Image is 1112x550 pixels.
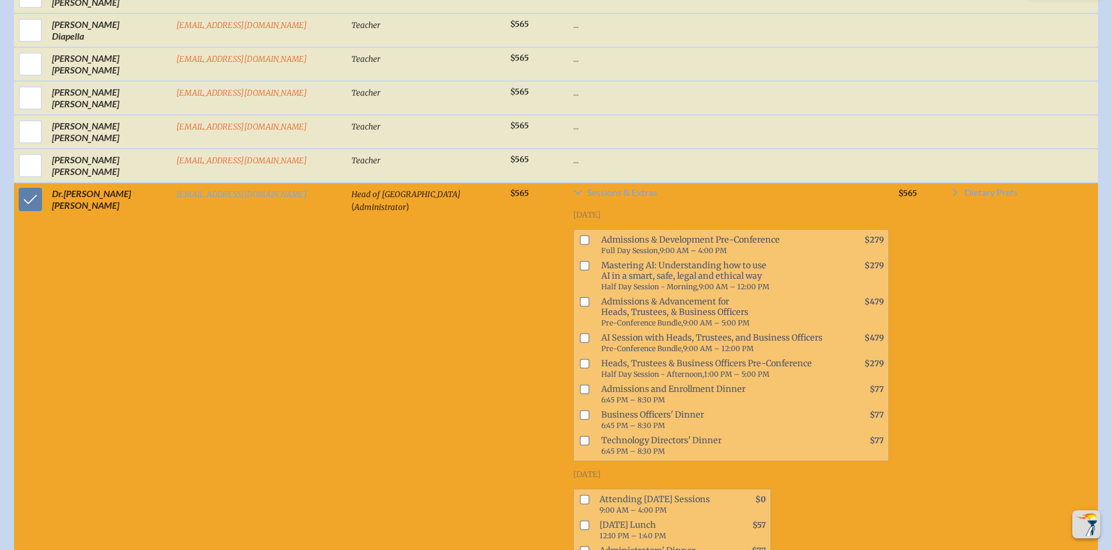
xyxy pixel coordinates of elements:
span: 6:45 PM – 8:30 PM [601,447,665,456]
p: ... [573,52,890,64]
span: Dr. [52,188,64,199]
td: [PERSON_NAME] [PERSON_NAME] [47,149,172,183]
span: 9:00 AM – 12:00 PM [699,282,769,291]
span: ) [406,201,409,212]
span: Business Officers' Dinner [597,407,837,433]
span: $565 [510,121,529,131]
span: $77 [870,436,884,446]
span: 1:00 PM – 5:00 PM [704,370,769,379]
span: 6:45 PM – 8:30 PM [601,421,665,430]
a: [EMAIL_ADDRESS][DOMAIN_NAME] [176,54,307,64]
span: Admissions and Enrollment Dinner [597,381,837,407]
td: [PERSON_NAME] [PERSON_NAME] [47,81,172,115]
span: Teacher [351,88,381,98]
span: Head of [GEOGRAPHIC_DATA] [351,190,461,199]
a: [EMAIL_ADDRESS][DOMAIN_NAME] [176,88,307,98]
span: Technology Directors' Dinner [597,433,837,458]
span: $565 [898,188,917,198]
span: ( [351,201,354,212]
span: Dietary Prefs [964,188,1017,197]
span: $565 [510,53,529,63]
span: $279 [864,359,884,369]
span: Teacher [351,54,381,64]
a: Sessions & Extras [573,188,890,202]
span: Administrator [354,202,406,212]
span: Pre-Conference Bundle, [601,344,683,353]
span: $0 [755,495,766,505]
span: $565 [510,19,529,29]
span: Admissions & Development Pre-Conference [597,232,837,258]
span: $57 [752,520,766,530]
span: $565 [510,155,529,164]
span: Teacher [351,20,381,30]
a: [EMAIL_ADDRESS][DOMAIN_NAME] [176,122,307,132]
img: To the top [1075,513,1098,536]
span: Attending [DATE] Sessions [595,492,719,517]
span: [DATE] Lunch [595,517,719,543]
span: $565 [510,188,529,198]
span: 12:10 PM – 1:40 PM [599,531,666,540]
span: Pre-Conference Bundle, [601,318,683,327]
td: [PERSON_NAME] [PERSON_NAME] [47,47,172,81]
span: $479 [864,333,884,343]
span: 6:45 PM – 8:30 PM [601,395,665,404]
span: Sessions & Extras [587,188,657,197]
span: [DATE] [573,470,601,479]
span: Teacher [351,156,381,166]
span: Full Day Session, [601,246,660,255]
p: ... [573,86,890,98]
span: $77 [870,384,884,394]
p: ... [573,120,890,132]
a: [EMAIL_ADDRESS][DOMAIN_NAME] [176,20,307,30]
p: ... [573,154,890,166]
td: [PERSON_NAME] [PERSON_NAME] [47,115,172,149]
span: $279 [864,235,884,245]
span: $565 [510,87,529,97]
span: AI Session with Heads, Trustees, and Business Officers [597,330,837,356]
span: Half Day Session - Morning, [601,282,699,291]
span: Teacher [351,122,381,132]
a: [EMAIL_ADDRESS][DOMAIN_NAME] [176,190,307,199]
span: Heads, Trustees & Business Officers Pre-Conference [597,356,837,381]
span: 9:00 AM – 4:00 PM [599,506,667,514]
span: $279 [864,261,884,271]
a: [EMAIL_ADDRESS][DOMAIN_NAME] [176,156,307,166]
td: [PERSON_NAME] Diapella [47,13,172,47]
span: 9:00 AM – 5:00 PM [683,318,750,327]
span: $479 [864,297,884,307]
span: Half Day Session - Afternoon, [601,370,704,379]
a: Dietary Prefs [950,188,1017,202]
button: Scroll Top [1072,510,1100,538]
span: 9:00 AM – 12:00 PM [683,344,754,353]
p: ... [573,19,890,30]
span: Mastering AI: Understanding how to use AI in a smart, safe, legal and ethical way [597,258,837,294]
span: $77 [870,410,884,420]
span: Admissions & Advancement for Heads, Trustees, & Business Officers [597,294,837,330]
span: [DATE] [573,210,601,220]
span: 9:00 AM – 4:00 PM [660,246,727,255]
